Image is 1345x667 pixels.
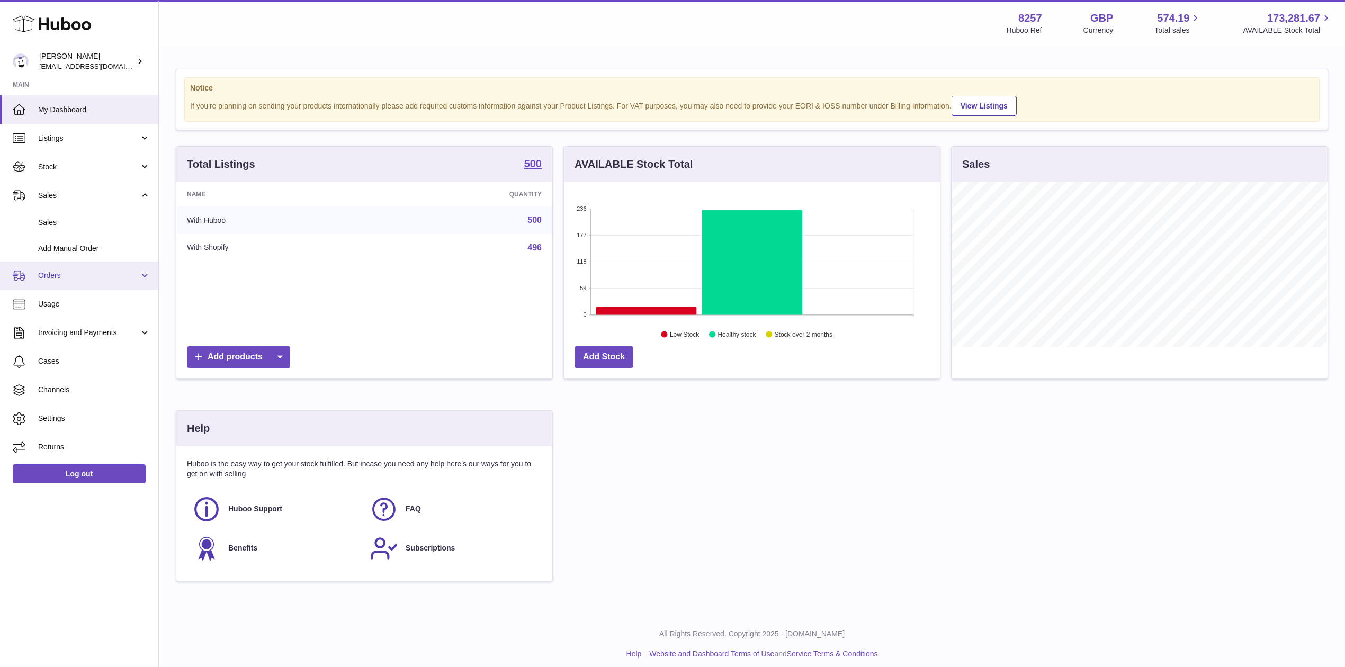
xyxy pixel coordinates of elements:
strong: 500 [524,158,542,169]
a: 496 [527,243,542,252]
a: Service Terms & Conditions [787,650,878,658]
a: Help [626,650,642,658]
span: [EMAIL_ADDRESS][DOMAIN_NAME] [39,62,156,70]
a: Add products [187,346,290,368]
text: Stock over 2 months [775,331,832,338]
th: Quantity [379,182,552,206]
h3: AVAILABLE Stock Total [575,157,693,172]
text: 118 [577,258,586,265]
text: Low Stock [670,331,700,338]
td: With Shopify [176,234,379,262]
span: Sales [38,218,150,228]
span: Benefits [228,543,257,553]
div: Huboo Ref [1007,25,1042,35]
li: and [645,649,877,659]
span: AVAILABLE Stock Total [1243,25,1332,35]
span: Add Manual Order [38,244,150,254]
span: Sales [38,191,139,201]
span: Invoicing and Payments [38,328,139,338]
span: 173,281.67 [1267,11,1320,25]
img: don@skinsgolf.com [13,53,29,69]
p: Huboo is the easy way to get your stock fulfilled. But incase you need any help here's our ways f... [187,459,542,479]
a: View Listings [952,96,1017,116]
span: 574.19 [1157,11,1189,25]
strong: 8257 [1018,11,1042,25]
p: All Rights Reserved. Copyright 2025 - [DOMAIN_NAME] [167,629,1337,639]
a: Huboo Support [192,495,359,524]
span: My Dashboard [38,105,150,115]
div: Currency [1083,25,1114,35]
span: Huboo Support [228,504,282,514]
span: Channels [38,385,150,395]
h3: Help [187,421,210,436]
span: Usage [38,299,150,309]
text: 59 [580,285,586,291]
div: [PERSON_NAME] [39,51,134,71]
a: 173,281.67 AVAILABLE Stock Total [1243,11,1332,35]
a: Log out [13,464,146,483]
a: 500 [524,158,542,171]
text: Healthy stock [718,331,756,338]
a: Add Stock [575,346,633,368]
strong: GBP [1090,11,1113,25]
a: Website and Dashboard Terms of Use [649,650,774,658]
h3: Total Listings [187,157,255,172]
span: Subscriptions [406,543,455,553]
span: Orders [38,271,139,281]
a: FAQ [370,495,536,524]
div: If you're planning on sending your products internationally please add required customs informati... [190,94,1314,116]
th: Name [176,182,379,206]
text: 0 [583,311,586,318]
strong: Notice [190,83,1314,93]
span: FAQ [406,504,421,514]
span: Cases [38,356,150,366]
span: Total sales [1154,25,1201,35]
h3: Sales [962,157,990,172]
a: 500 [527,215,542,224]
span: Returns [38,442,150,452]
a: 574.19 Total sales [1154,11,1201,35]
span: Settings [38,413,150,423]
a: Subscriptions [370,534,536,563]
text: 177 [577,232,586,238]
span: Stock [38,162,139,172]
span: Listings [38,133,139,143]
a: Benefits [192,534,359,563]
text: 236 [577,205,586,212]
td: With Huboo [176,206,379,234]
